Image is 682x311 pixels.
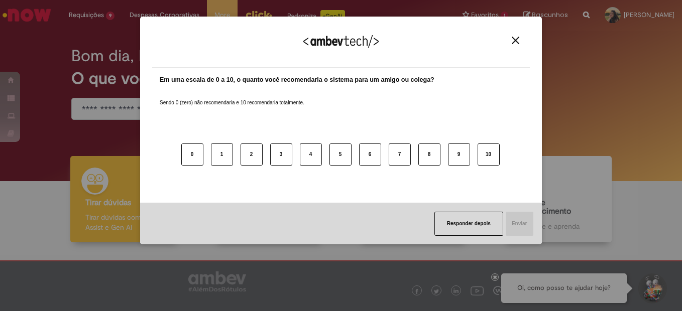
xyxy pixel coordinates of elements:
[303,35,379,48] img: Logo Ambevtech
[509,36,522,45] button: Close
[181,143,203,166] button: 0
[434,212,503,236] button: Responder depois
[300,143,322,166] button: 4
[359,143,381,166] button: 6
[270,143,292,166] button: 3
[211,143,233,166] button: 1
[389,143,411,166] button: 7
[478,143,500,166] button: 10
[160,87,304,106] label: Sendo 0 (zero) não recomendaria e 10 recomendaria totalmente.
[448,143,470,166] button: 9
[160,75,434,85] label: Em uma escala de 0 a 10, o quanto você recomendaria o sistema para um amigo ou colega?
[329,143,352,166] button: 5
[418,143,440,166] button: 8
[512,37,519,44] img: Close
[241,143,263,166] button: 2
